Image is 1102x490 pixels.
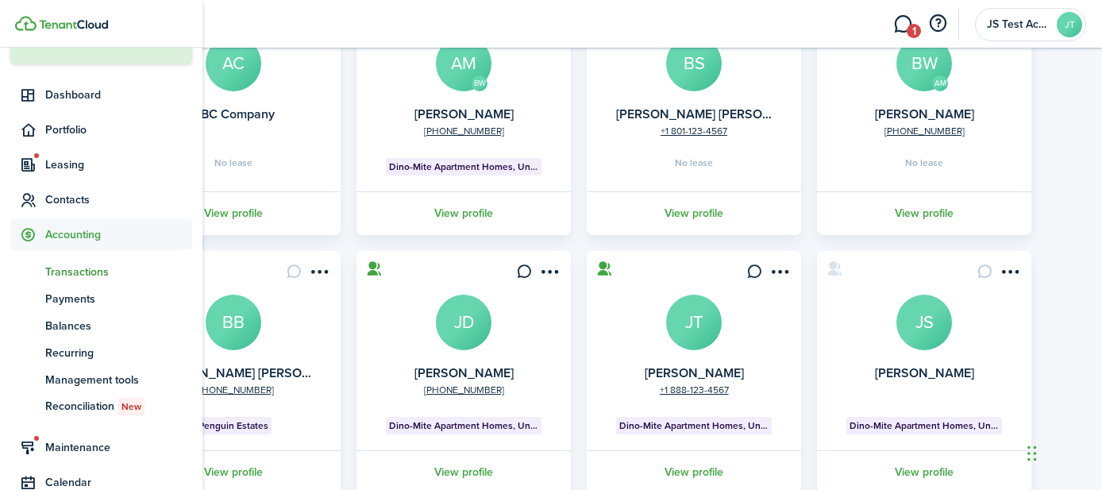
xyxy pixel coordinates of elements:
img: TenantCloud [15,16,37,31]
span: Dino-Mite Apartment Homes, Unit 3, 2 [850,419,1000,433]
span: Contacts [45,191,192,208]
span: Payments [45,291,192,307]
span: Maintenance [45,439,192,456]
a: [PERSON_NAME] [PERSON_NAME] [616,105,818,123]
avatar-text: AM [932,75,948,91]
a: Dashboard [10,79,192,110]
a: [PHONE_NUMBER] [194,383,274,397]
span: 1 [907,24,921,38]
avatar-text: BW [472,75,487,91]
a: [PERSON_NAME] [414,105,514,123]
span: Transactions [45,264,192,280]
span: Balances [45,318,192,334]
a: +1 801-123-4567 [661,124,727,138]
a: JD [436,295,491,350]
span: Dino-Mite Apartment Homes, Unit 3 [389,160,539,174]
a: View profile [815,191,1034,235]
a: Messaging [888,4,918,44]
a: Balances [10,312,192,339]
a: View profile [354,191,573,235]
a: [PHONE_NUMBER] [884,124,965,138]
a: ABC Company [192,105,275,123]
a: [PERSON_NAME] [645,364,744,382]
a: +1 888-123-4567 [660,383,729,397]
button: Open menu [306,264,331,285]
iframe: Chat Widget [1023,414,1102,490]
a: [PHONE_NUMBER] [424,383,504,397]
span: New [121,399,141,414]
a: Recurring [10,339,192,366]
a: BW [896,36,952,91]
a: [PERSON_NAME] [875,364,974,382]
a: Payments [10,285,192,312]
img: TenantCloud [39,20,108,29]
a: [PERSON_NAME] [875,105,974,123]
a: AC [206,36,261,91]
span: No lease [905,158,943,168]
a: BB [206,295,261,350]
a: ReconciliationNew [10,393,192,420]
a: AM [436,36,491,91]
div: Drag [1027,430,1037,477]
a: JT [666,295,722,350]
button: Open menu [766,264,792,285]
span: Dino-Mite Apartment Homes, Unit 4 [389,419,539,433]
button: Open menu [996,264,1022,285]
a: [PERSON_NAME] [PERSON_NAME] [156,364,357,382]
span: No lease [214,158,252,168]
a: Management tools [10,366,192,393]
a: Transactions [10,258,192,285]
a: View profile [124,191,343,235]
span: Dino-Mite Apartment Homes, Unit 1 [619,419,769,433]
button: Open menu [536,264,561,285]
span: Leasing [45,156,192,173]
span: No lease [675,158,713,168]
span: Management tools [45,372,192,388]
button: Open resource center [924,10,951,37]
span: Recurring [45,345,192,361]
span: Accounting [45,226,192,243]
span: Penguin Estates [198,419,268,433]
span: JS Test Account [987,19,1050,30]
a: BS [666,36,722,91]
a: [PHONE_NUMBER] [424,124,504,138]
a: [PERSON_NAME] [414,364,514,382]
span: Portfolio [45,122,192,138]
span: Dashboard [45,87,192,103]
span: Reconciliation [45,398,192,415]
avatar-text: JT [1057,12,1082,37]
a: View profile [584,191,803,235]
a: JS [896,295,952,350]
